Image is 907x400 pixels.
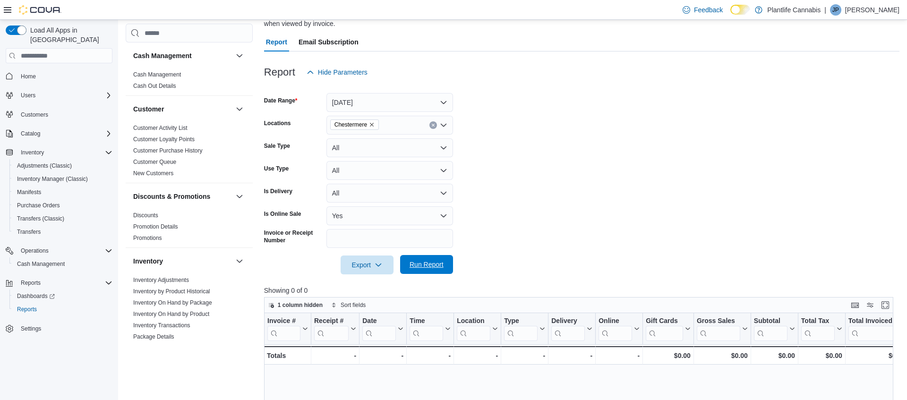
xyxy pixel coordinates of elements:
button: Sort fields [327,299,369,311]
button: Discounts & Promotions [234,191,245,202]
button: Purchase Orders [9,199,116,212]
a: Customer Loyalty Points [133,136,195,143]
button: Customer [234,103,245,115]
button: Hide Parameters [303,63,371,82]
div: Delivery [551,317,585,326]
label: Sale Type [264,142,290,150]
a: Inventory by Product Historical [133,288,210,295]
span: Adjustments (Classic) [17,162,72,170]
span: Inventory [17,147,112,158]
a: Customer Activity List [133,125,188,131]
div: Total Invoiced [848,317,898,326]
span: Users [21,92,35,99]
span: Sort fields [341,301,366,309]
button: All [326,138,453,157]
span: Settings [21,325,41,332]
div: - [410,350,451,361]
button: Invoice # [267,317,308,341]
span: Operations [21,247,49,255]
div: - [362,350,403,361]
div: Total Invoiced [848,317,898,341]
span: 1 column hidden [278,301,323,309]
p: Showing 0 of 0 [264,286,899,295]
span: Manifests [13,187,112,198]
a: Inventory Transactions [133,322,190,329]
a: Customers [17,109,52,120]
button: Discounts & Promotions [133,192,232,201]
span: Customer Queue [133,158,176,166]
button: All [326,184,453,203]
a: Inventory On Hand by Product [133,311,209,317]
button: Export [341,255,394,274]
button: Open list of options [440,121,447,129]
button: Time [410,317,451,341]
span: Reports [13,304,112,315]
button: Customers [2,108,116,121]
a: Home [17,71,40,82]
div: Totals [267,350,308,361]
div: Delivery [551,317,585,341]
a: Promotions [133,235,162,241]
button: Operations [17,245,52,256]
span: Transfers (Classic) [17,215,64,222]
label: Use Type [264,165,289,172]
div: Cash Management [126,69,253,95]
div: $0.00 [848,350,905,361]
p: | [824,4,826,16]
a: Transfers (Classic) [13,213,68,224]
span: Report [266,33,287,51]
span: Transfers (Classic) [13,213,112,224]
span: Customer Activity List [133,124,188,132]
button: Reports [2,276,116,289]
span: Run Report [410,260,444,269]
div: Date [362,317,396,341]
span: Inventory [21,149,44,156]
div: Subtotal [754,317,787,341]
button: All [326,161,453,180]
a: Cash Management [133,71,181,78]
button: Transfers [9,225,116,238]
span: Purchase Orders [13,200,112,211]
button: Delivery [551,317,592,341]
span: Inventory Manager (Classic) [13,173,112,185]
div: Jayden Paul [830,4,841,16]
a: Reports [13,304,41,315]
div: Time [410,317,443,326]
button: Users [17,90,39,101]
a: Package Details [133,333,174,340]
div: Subtotal [754,317,787,326]
div: Type [504,317,538,341]
div: $0.00 [801,350,842,361]
a: New Customers [133,170,173,177]
button: Catalog [2,127,116,140]
span: Inventory Manager (Classic) [17,175,88,183]
div: $0.00 [754,350,795,361]
a: Inventory Manager (Classic) [13,173,92,185]
button: 1 column hidden [265,299,326,311]
button: Yes [326,206,453,225]
span: Transfers [13,226,112,238]
span: JP [832,4,839,16]
span: Purchase Orders [17,202,60,209]
a: Customer Queue [133,159,176,165]
div: Total Tax [801,317,835,341]
span: Cash Management [17,260,65,268]
div: Total Tax [801,317,835,326]
button: Total Invoiced [848,317,905,341]
a: Adjustments (Classic) [13,160,76,171]
div: Gift Cards [646,317,683,326]
a: Manifests [13,187,45,198]
span: Customer Purchase History [133,147,203,154]
a: Cash Out Details [133,83,176,89]
label: Is Delivery [264,187,292,195]
span: Customers [17,109,112,120]
span: Chestermere [330,119,379,130]
div: - [551,350,592,361]
span: Cash Out Details [133,82,176,90]
button: Adjustments (Classic) [9,159,116,172]
p: Plantlife Cannabis [767,4,821,16]
h3: Discounts & Promotions [133,192,210,201]
h3: Customer [133,104,164,114]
